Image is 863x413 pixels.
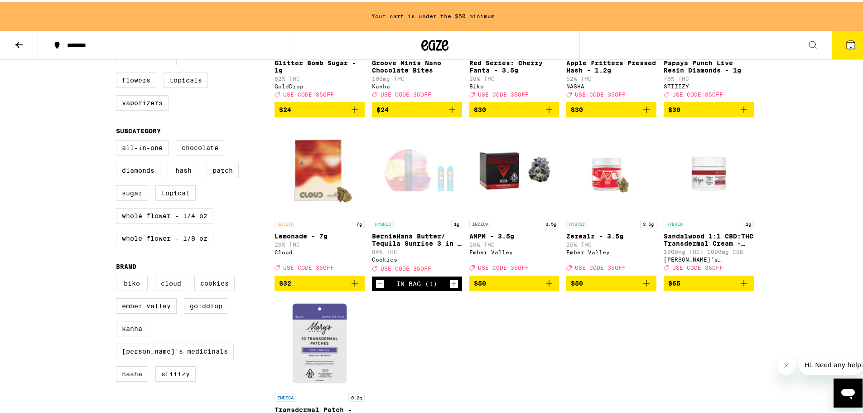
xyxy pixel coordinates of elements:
span: $24 [279,104,291,112]
button: Add to bag [275,274,365,289]
p: Zerealz - 3.5g [566,231,656,238]
p: Apple Fritters Pressed Hash - 1.2g [566,58,656,72]
span: $50 [571,278,583,285]
p: 78% THC [664,74,754,80]
label: All-In-One [116,138,169,154]
span: $32 [279,278,291,285]
span: $24 [376,104,389,112]
p: Red Series: Cherry Fanta - 3.5g [469,58,559,72]
label: Patch [207,161,239,176]
img: Ember Valley - Zerealz - 3.5g [566,123,656,214]
label: Vaporizers [116,93,169,109]
p: INDICA [469,218,491,226]
legend: Brand [116,261,136,268]
a: Open page for BernieHana Butter/ Tequila Sunrise 3 in 1 AIO - 1g from Cookies [372,123,462,274]
button: Add to bag [566,274,656,289]
img: Mary's Medicinals - Sandalwood 1:1 CBD:THC Transdermal Cream - 1000mg [664,123,754,214]
img: Mary's Medicinals - Transdermal Patch - Relax Indica 10-Pack - 200mg [275,296,365,387]
span: USE CODE 35OFF [478,90,529,96]
button: Increment [449,277,458,287]
button: Add to bag [469,274,559,289]
label: Kanha [116,319,148,335]
iframe: Message from company [799,353,863,373]
p: HYBRID [664,218,685,226]
div: STIIIZY [664,82,754,87]
p: HYBRID [372,218,394,226]
p: INDICA [275,392,296,400]
div: GoldDrop [275,82,365,87]
legend: Subcategory [116,126,161,133]
button: Add to bag [469,100,559,116]
button: Add to bag [372,100,462,116]
span: USE CODE 35OFF [575,90,626,96]
span: $65 [668,278,680,285]
label: Cookies [194,274,235,289]
p: 0.2g [348,392,365,400]
div: Kanha [372,82,462,87]
p: Groove Minis Nano Chocolate Bites [372,58,462,72]
a: Open page for Sandalwood 1:1 CBD:THC Transdermal Cream - 1000mg from Mary's Medicinals [664,123,754,273]
p: 1g [451,218,462,226]
a: Open page for AMPM - 3.5g from Ember Valley [469,123,559,273]
button: Add to bag [275,100,365,116]
iframe: Close message [777,355,796,373]
p: 3.5g [543,218,559,226]
p: 1g [743,218,754,226]
p: BernieHana Butter/ Tequila Sunrise 3 in 1 AIO - 1g [372,231,462,245]
p: 100mg THC [372,74,462,80]
label: Chocolate [176,138,224,154]
span: $30 [668,104,680,112]
label: Cloud [155,274,187,289]
span: Hi. Need any help? [5,6,65,14]
p: 26% THC [469,74,559,80]
span: USE CODE 35OFF [283,90,334,96]
span: USE CODE 35OFF [575,263,626,269]
label: Ember Valley [116,296,177,312]
div: In Bag (1) [396,278,437,286]
button: Decrement [376,277,385,287]
div: Cookies [372,255,462,261]
p: 1000mg THC: 1000mg CBD [664,247,754,253]
p: 84% THC [372,247,462,253]
button: Add to bag [566,100,656,116]
img: Ember Valley - AMPM - 3.5g [469,123,559,214]
p: HYBRID [566,218,588,226]
span: $30 [474,104,486,112]
iframe: Button to launch messaging window [834,377,863,406]
div: Biko [469,82,559,87]
span: USE CODE 35OFF [381,264,431,270]
label: Sugar [116,184,148,199]
p: Papaya Punch Live Resin Diamonds - 1g [664,58,754,72]
span: $50 [474,278,486,285]
div: Ember Valley [566,248,656,253]
label: Whole Flower - 1/4 oz [116,206,213,222]
p: Glitter Bomb Sugar - 1g [275,58,365,72]
label: GoldDrop [184,296,228,312]
span: USE CODE 35OFF [672,90,723,96]
p: 3.5g [640,218,656,226]
div: NASHA [566,82,656,87]
p: SATIVA [275,218,296,226]
div: Ember Valley [469,248,559,253]
p: Lemonade - 7g [275,231,365,238]
span: 1 [849,41,852,47]
span: USE CODE 35OFF [283,263,334,269]
p: 82% THC [275,74,365,80]
a: Open page for Lemonade - 7g from Cloud [275,123,365,273]
button: Add to bag [664,274,754,289]
p: 25% THC [566,240,656,246]
label: Topical [155,184,196,199]
label: Whole Flower - 1/8 oz [116,229,213,244]
img: Cloud - Lemonade - 7g [275,123,365,214]
label: Biko [116,274,148,289]
a: Open page for Zerealz - 3.5g from Ember Valley [566,123,656,273]
label: Topicals [164,71,208,86]
div: [PERSON_NAME]'s Medicinals [664,255,754,261]
span: $30 [571,104,583,112]
label: Hash [168,161,199,176]
span: USE CODE 35OFF [672,263,723,269]
label: NASHA [116,364,148,380]
label: STIIIZY [155,364,196,380]
p: 7g [354,218,365,226]
p: AMPM - 3.5g [469,231,559,238]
